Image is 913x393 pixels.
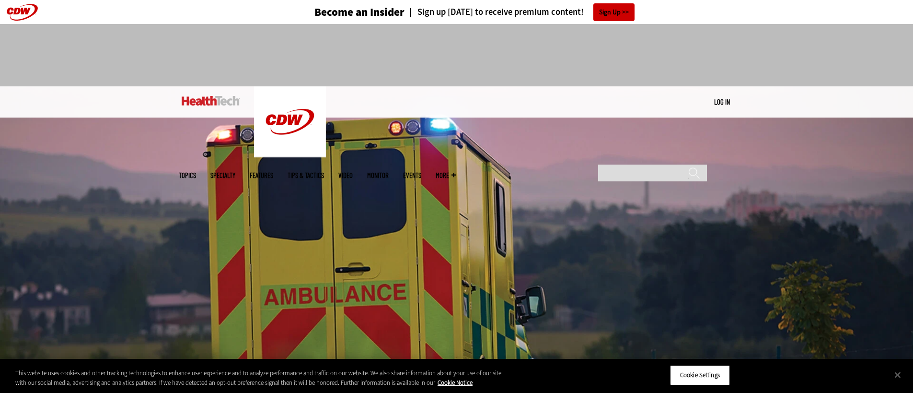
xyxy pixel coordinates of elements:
[436,172,456,179] span: More
[338,172,353,179] a: Video
[670,365,730,385] button: Cookie Settings
[367,172,389,179] a: MonITor
[210,172,235,179] span: Specialty
[714,97,730,106] a: Log in
[593,3,635,21] a: Sign Up
[314,7,404,18] h3: Become an Insider
[404,8,584,17] a: Sign up [DATE] to receive premium content!
[278,7,404,18] a: Become an Insider
[714,97,730,107] div: User menu
[282,34,631,77] iframe: advertisement
[179,172,196,179] span: Topics
[887,364,908,385] button: Close
[438,379,473,387] a: More information about your privacy
[403,172,421,179] a: Events
[254,86,326,157] img: Home
[288,172,324,179] a: Tips & Tactics
[254,150,326,160] a: CDW
[15,369,502,387] div: This website uses cookies and other tracking technologies to enhance user experience and to analy...
[250,172,273,179] a: Features
[182,96,240,106] img: Home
